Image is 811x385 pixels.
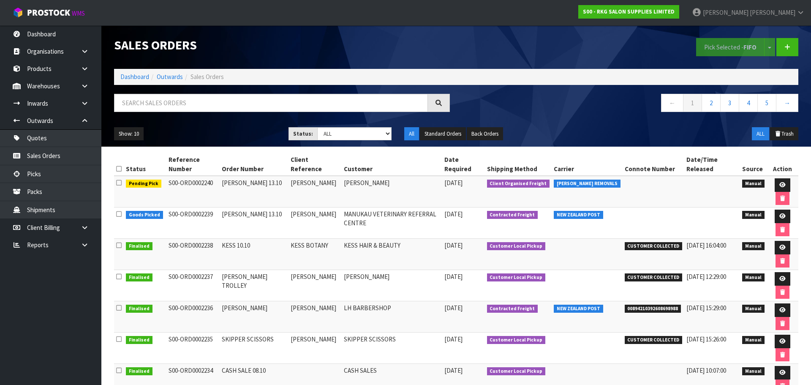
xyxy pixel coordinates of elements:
span: Finalised [126,336,152,344]
a: → [776,94,798,112]
span: Contracted Freight [487,305,538,313]
td: KESS HAIR & BEAUTY [342,239,442,270]
span: [DATE] 10:07:00 [686,366,726,374]
td: [PERSON_NAME] [288,270,342,301]
span: [DATE] [444,241,463,249]
span: [DATE] [444,179,463,187]
span: CUSTOMER COLLECTED [625,242,683,251]
span: [DATE] 15:29:00 [686,304,726,312]
span: NEW ZEALAND POST [554,305,603,313]
a: 1 [683,94,702,112]
a: Dashboard [120,73,149,81]
span: [PERSON_NAME] [703,8,748,16]
span: [DATE] 15:26:00 [686,335,726,343]
span: [DATE] 16:04:00 [686,241,726,249]
button: Back Orders [467,127,503,141]
button: Show: 10 [114,127,144,141]
span: Manual [742,305,765,313]
a: Outwards [157,73,183,81]
span: Client Organised Freight [487,180,550,188]
span: [DATE] [444,210,463,218]
td: S00-ORD0002240 [166,176,220,208]
td: [PERSON_NAME] [342,270,442,301]
span: Manual [742,273,765,282]
button: Trash [770,127,798,141]
td: SKIPPER SCISSORS [342,333,442,364]
button: All [404,127,419,141]
th: Order Number [220,153,288,176]
td: [PERSON_NAME] [288,301,342,333]
th: Date Required [442,153,485,176]
span: [DATE] 12:29:00 [686,273,726,281]
span: [PERSON_NAME] REMOVALS [554,180,620,188]
span: Manual [742,242,765,251]
small: WMS [72,9,85,17]
td: [PERSON_NAME] [288,208,342,239]
td: [PERSON_NAME] TROLLEY [220,270,288,301]
a: 2 [702,94,721,112]
td: S00-ORD0002238 [166,239,220,270]
td: S00-ORD0002236 [166,301,220,333]
span: CUSTOMER COLLECTED [625,273,683,282]
a: S00 - RKG SALON SUPPLIES LIMITED [578,5,679,19]
span: Finalised [126,273,152,282]
a: ← [661,94,683,112]
span: Manual [742,180,765,188]
th: Date/Time Released [684,153,740,176]
strong: S00 - RKG SALON SUPPLIES LIMITED [583,8,675,15]
span: [PERSON_NAME] [750,8,795,16]
td: S00-ORD0002239 [166,208,220,239]
img: cube-alt.png [13,7,23,18]
span: Finalised [126,305,152,313]
input: Search sales orders [114,94,428,112]
span: Customer Local Pickup [487,367,546,376]
td: [PERSON_NAME] [220,301,288,333]
th: Customer [342,153,442,176]
th: Reference Number [166,153,220,176]
th: Source [740,153,767,176]
span: Sales Orders [191,73,224,81]
th: Shipping Method [485,153,552,176]
td: [PERSON_NAME] [288,333,342,364]
td: MANUKAU VETERINARY REFERRAL CENTRE [342,208,442,239]
span: Pending Pick [126,180,161,188]
span: Customer Local Pickup [487,273,546,282]
button: Standard Orders [420,127,466,141]
button: ALL [752,127,769,141]
span: [DATE] [444,366,463,374]
a: 4 [739,94,758,112]
th: Carrier [552,153,623,176]
span: Customer Local Pickup [487,336,546,344]
td: LH BARBERSHOP [342,301,442,333]
td: KESS BOTANY [288,239,342,270]
strong: FIFO [743,43,757,51]
span: Manual [742,336,765,344]
span: Finalised [126,242,152,251]
span: ProStock [27,7,70,18]
td: [PERSON_NAME] 13.10 [220,176,288,208]
td: [PERSON_NAME] 13.10 [220,208,288,239]
nav: Page navigation [463,94,798,115]
span: Manual [742,367,765,376]
span: NEW ZEALAND POST [554,211,603,219]
span: [DATE] [444,335,463,343]
span: Finalised [126,367,152,376]
a: 5 [757,94,776,112]
th: Client Reference [288,153,342,176]
td: S00-ORD0002235 [166,333,220,364]
span: Manual [742,211,765,219]
button: Pick Selected -FIFO [696,38,765,56]
th: Action [767,153,798,176]
td: [PERSON_NAME] [342,176,442,208]
span: Contracted Freight [487,211,538,219]
td: [PERSON_NAME] [288,176,342,208]
td: S00-ORD0002237 [166,270,220,301]
span: Goods Picked [126,211,163,219]
td: SKIPPER SCISSORS [220,333,288,364]
th: Status [124,153,166,176]
a: 3 [720,94,739,112]
span: 00894210392608698988 [625,305,681,313]
th: Connote Number [623,153,685,176]
h1: Sales Orders [114,38,450,52]
span: Customer Local Pickup [487,242,546,251]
